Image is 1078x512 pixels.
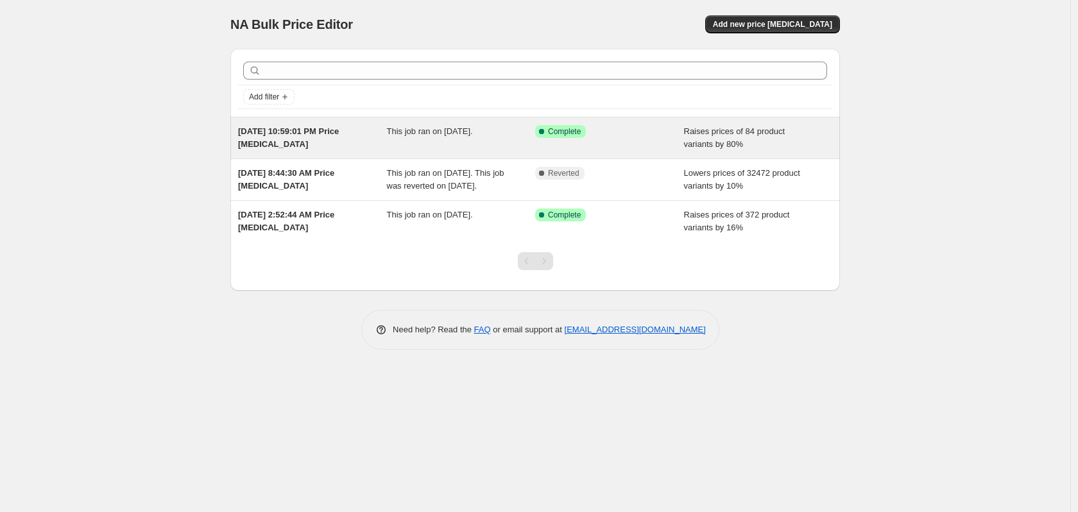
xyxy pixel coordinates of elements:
button: Add new price [MEDICAL_DATA] [705,15,840,33]
span: or email support at [491,325,565,334]
span: This job ran on [DATE]. [387,210,473,219]
span: Complete [548,126,581,137]
span: [DATE] 8:44:30 AM Price [MEDICAL_DATA] [238,168,334,191]
span: Need help? Read the [393,325,474,334]
span: Add filter [249,92,279,102]
span: [DATE] 10:59:01 PM Price [MEDICAL_DATA] [238,126,339,149]
span: Raises prices of 84 product variants by 80% [684,126,785,149]
span: Reverted [548,168,579,178]
span: NA Bulk Price Editor [230,17,353,31]
span: [DATE] 2:52:44 AM Price [MEDICAL_DATA] [238,210,334,232]
span: Add new price [MEDICAL_DATA] [713,19,832,30]
a: FAQ [474,325,491,334]
button: Add filter [243,89,295,105]
a: [EMAIL_ADDRESS][DOMAIN_NAME] [565,325,706,334]
span: This job ran on [DATE]. [387,126,473,136]
span: Complete [548,210,581,220]
nav: Pagination [518,252,553,270]
span: Raises prices of 372 product variants by 16% [684,210,790,232]
span: This job ran on [DATE]. This job was reverted on [DATE]. [387,168,504,191]
span: Lowers prices of 32472 product variants by 10% [684,168,800,191]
